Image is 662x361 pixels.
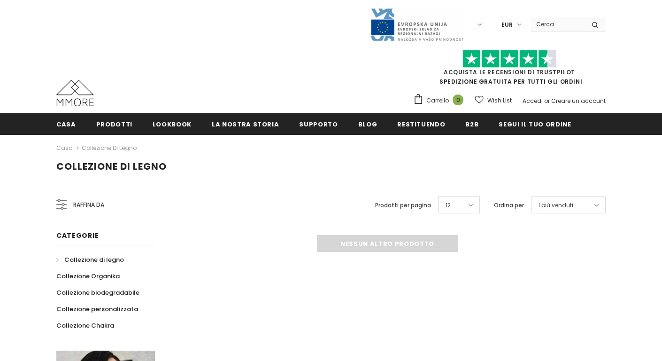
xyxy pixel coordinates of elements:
a: Blog [358,113,377,134]
span: 12 [446,201,451,210]
span: Carrello [426,96,449,105]
a: Collezione Chakra [56,317,114,334]
a: La nostra storia [212,113,279,134]
span: supporto [299,120,338,129]
label: Ordina per [494,201,524,210]
a: Creare un account [551,97,606,105]
a: Wish List [475,92,512,109]
a: Segui il tuo ordine [499,113,571,134]
span: Prodotti [96,120,132,129]
span: SPEDIZIONE GRATUITA PER TUTTI GLI ORDINI [413,54,606,86]
a: Casa [56,113,76,134]
span: Collezione biodegradabile [56,288,139,297]
span: Segui il tuo ordine [499,120,571,129]
span: I più venduti [539,201,573,210]
span: or [544,97,550,105]
img: Fidati di Pilot Stars [462,50,556,68]
span: B2B [465,120,478,129]
a: Accedi [523,97,543,105]
span: 0 [453,94,463,105]
a: Collezione di legno [56,251,124,268]
a: Acquista le recensioni di TrustPilot [444,68,575,76]
img: Casi MMORE [56,80,94,106]
a: Restituendo [397,113,445,134]
span: Restituendo [397,120,445,129]
span: Raffina da [73,200,104,210]
a: Collezione personalizzata [56,301,138,317]
a: Prodotti [96,113,132,134]
span: EUR [501,20,513,30]
a: Casa [56,142,73,154]
span: Wish List [487,96,512,105]
span: Collezione di legno [64,255,124,264]
span: La nostra storia [212,120,279,129]
span: Blog [358,120,377,129]
label: Prodotti per pagina [375,201,431,210]
input: Search Site [531,17,585,31]
a: Lookbook [153,113,192,134]
span: Lookbook [153,120,192,129]
span: Collezione personalizzata [56,305,138,314]
span: Collezione di legno [56,160,167,173]
span: Collezione Organika [56,272,120,281]
a: supporto [299,113,338,134]
a: Carrello 0 [413,94,468,108]
a: Collezione di legno [82,144,137,152]
a: Collezione biodegradabile [56,284,139,301]
span: Categorie [56,231,99,240]
span: Casa [56,120,76,129]
a: Collezione Organika [56,268,120,284]
span: Collezione Chakra [56,321,114,330]
a: B2B [465,113,478,134]
a: Javni Razpis [370,20,464,28]
img: Javni Razpis [370,8,464,42]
